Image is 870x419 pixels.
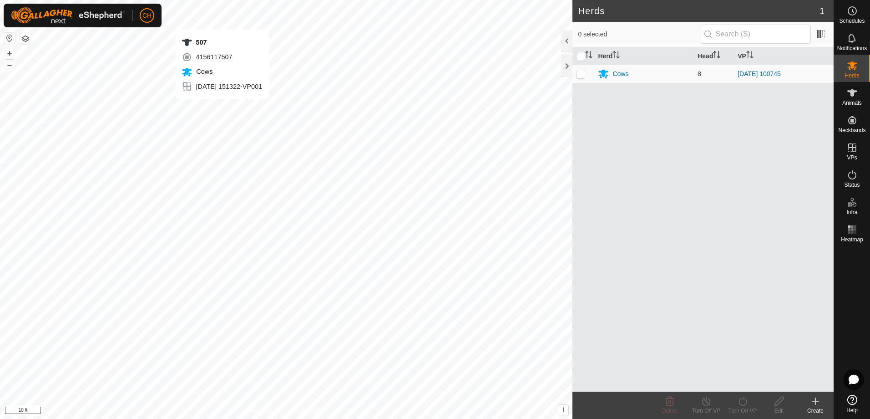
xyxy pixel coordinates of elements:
[846,209,857,215] span: Infra
[846,408,858,413] span: Help
[594,47,694,65] th: Herd
[182,81,262,92] div: [DATE] 151322-VP001
[182,37,262,48] div: 507
[562,406,564,414] span: i
[797,407,834,415] div: Create
[612,52,620,60] p-sorticon: Activate to sort
[250,407,284,415] a: Privacy Policy
[819,4,824,18] span: 1
[142,11,152,20] span: CH
[746,52,754,60] p-sorticon: Activate to sort
[845,73,859,78] span: Herds
[844,182,860,188] span: Status
[694,47,734,65] th: Head
[11,7,125,24] img: Gallagher Logo
[834,391,870,417] a: Help
[182,51,262,62] div: 4156117507
[713,52,720,60] p-sorticon: Activate to sort
[847,155,857,160] span: VPs
[194,68,213,75] span: Cows
[558,405,568,415] button: i
[698,70,701,77] span: 8
[612,69,628,79] div: Cows
[662,408,678,414] span: Delete
[842,100,862,106] span: Animals
[20,33,31,44] button: Map Layers
[585,52,592,60] p-sorticon: Activate to sort
[701,25,811,44] input: Search (S)
[578,5,819,16] h2: Herds
[578,30,700,39] span: 0 selected
[688,407,724,415] div: Turn Off VP
[295,407,322,415] a: Contact Us
[724,407,761,415] div: Turn On VP
[837,46,867,51] span: Notifications
[4,60,15,71] button: –
[838,128,865,133] span: Neckbands
[738,70,781,77] a: [DATE] 100745
[839,18,865,24] span: Schedules
[734,47,834,65] th: VP
[761,407,797,415] div: Edit
[841,237,863,242] span: Heatmap
[4,48,15,59] button: +
[4,33,15,44] button: Reset Map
